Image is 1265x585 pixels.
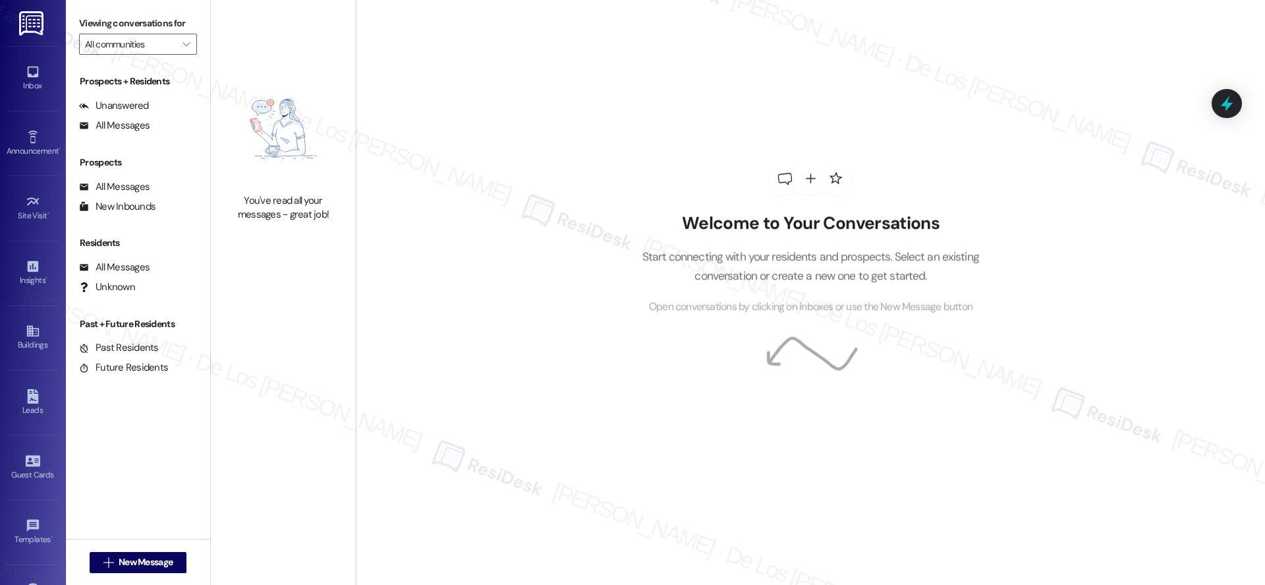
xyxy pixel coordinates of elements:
img: ResiDesk Logo [19,11,46,36]
h2: Welcome to Your Conversations [622,213,999,234]
div: Unanswered [79,99,149,113]
a: Inbox [7,61,59,96]
label: Viewing conversations for [79,13,197,34]
div: You've read all your messages - great job! [225,194,341,222]
div: Unknown [79,280,135,294]
span: New Message [119,555,173,569]
span: • [51,533,53,542]
span: • [45,274,47,283]
a: Insights • [7,255,59,291]
div: Prospects + Residents [66,75,210,88]
span: Open conversations by clicking on inboxes or use the New Message button [649,299,972,315]
div: Past + Future Residents [66,317,210,331]
div: Past Residents [79,341,159,355]
span: • [47,209,49,218]
input: All communities [85,34,176,55]
i:  [103,557,113,568]
a: Leads [7,385,59,421]
div: All Messages [79,119,150,133]
a: Buildings [7,320,59,355]
div: Prospects [66,156,210,169]
a: Templates • [7,514,59,550]
p: Start connecting with your residents and prospects. Select an existing conversation or create a n... [622,248,999,286]
div: All Messages [79,180,150,194]
i:  [183,39,190,49]
a: Guest Cards [7,450,59,485]
img: empty-state [225,71,341,187]
div: All Messages [79,261,150,274]
button: New Message [90,552,187,573]
a: Site Visit • [7,191,59,226]
div: New Inbounds [79,200,155,214]
span: • [59,144,61,154]
div: Future Residents [79,361,168,375]
div: Residents [66,236,210,250]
